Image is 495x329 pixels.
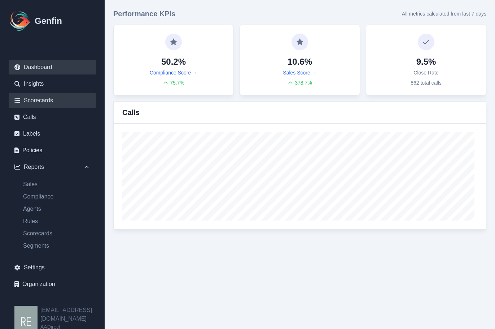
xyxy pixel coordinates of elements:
[9,277,96,291] a: Organization
[9,160,96,174] div: Reports
[411,79,442,86] p: 862 total calls
[17,217,96,226] a: Rules
[9,143,96,158] a: Policies
[40,306,105,323] h2: [EMAIL_ADDRESS][DOMAIN_NAME]
[17,180,96,189] a: Sales
[413,69,438,76] p: Close Rate
[9,93,96,108] a: Scorecards
[17,205,96,213] a: Agents
[9,77,96,91] a: Insights
[113,9,175,19] h3: Performance KPIs
[17,242,96,250] a: Segments
[150,69,197,76] a: Compliance Score →
[402,10,486,17] p: All metrics calculated from last 7 days
[9,60,96,74] a: Dashboard
[17,192,96,201] a: Compliance
[9,110,96,124] a: Calls
[163,79,184,86] div: 75.7 %
[9,9,32,33] img: Logo
[9,260,96,275] a: Settings
[283,69,316,76] a: Sales Score →
[288,56,312,68] h4: 10.6%
[122,107,140,117] h3: Calls
[17,229,96,238] a: Scorecards
[161,56,186,68] h4: 50.2%
[288,79,312,86] div: 378.7 %
[35,15,62,27] h1: Genfin
[9,127,96,141] a: Labels
[416,56,436,68] h4: 9.5%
